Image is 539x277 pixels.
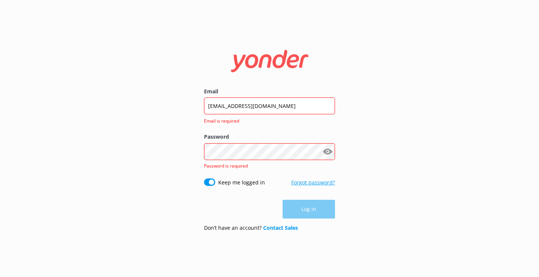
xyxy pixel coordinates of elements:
[204,163,248,169] span: Password is required
[204,133,335,141] label: Password
[291,179,335,186] a: Forgot password?
[263,224,298,231] a: Contact Sales
[204,224,298,232] p: Don’t have an account?
[204,117,331,124] span: Email is required
[204,97,335,114] input: user@emailaddress.com
[218,178,265,187] label: Keep me logged in
[204,87,335,96] label: Email
[320,144,335,159] button: Show password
